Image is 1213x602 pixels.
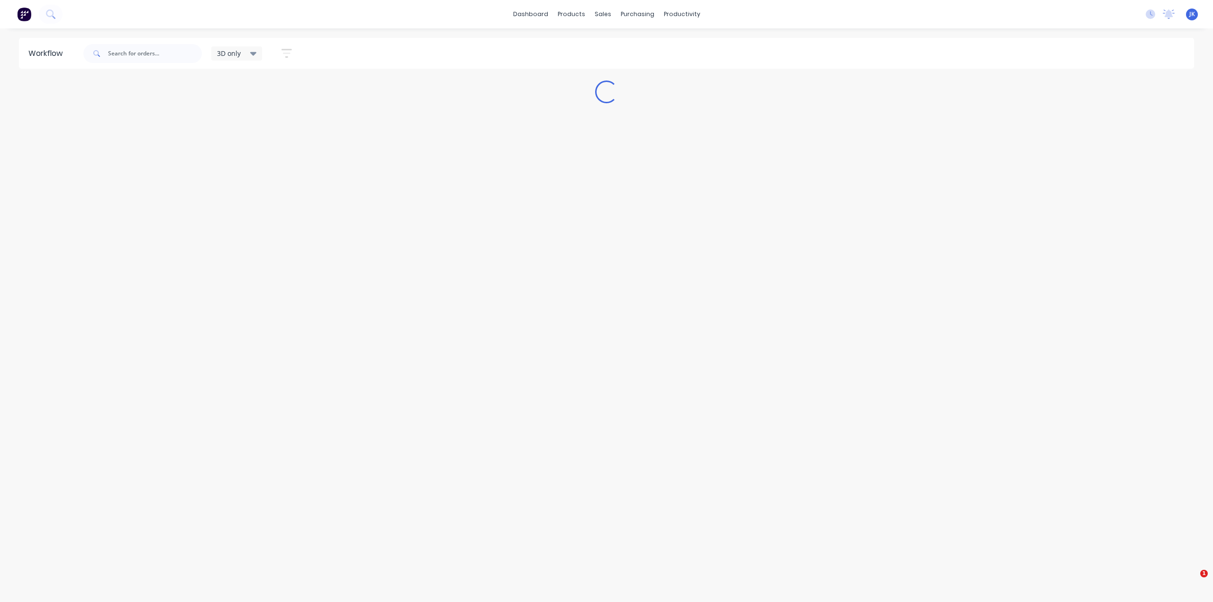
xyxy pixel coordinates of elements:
[590,7,616,21] div: sales
[659,7,705,21] div: productivity
[616,7,659,21] div: purchasing
[1189,10,1195,18] span: JK
[28,48,67,59] div: Workflow
[108,44,202,63] input: Search for orders...
[508,7,553,21] a: dashboard
[1200,570,1208,577] span: 1
[217,48,241,58] span: 3D only
[1181,570,1204,593] iframe: Intercom live chat
[553,7,590,21] div: products
[17,7,31,21] img: Factory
